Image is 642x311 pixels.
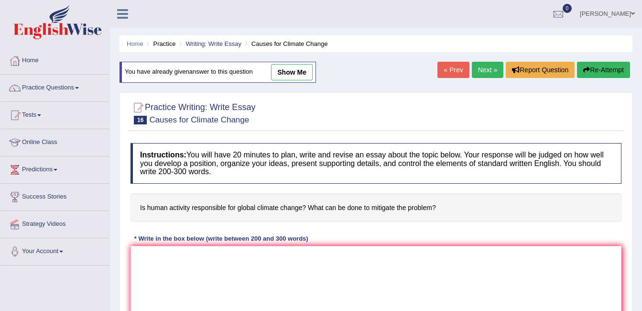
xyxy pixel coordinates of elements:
button: Re-Attempt [577,62,630,78]
a: Strategy Videos [0,211,109,235]
b: Instructions: [140,151,186,159]
a: Home [0,47,109,71]
li: Causes for Climate Change [243,39,328,48]
li: Practice [145,39,175,48]
span: 0 [563,4,572,13]
a: « Prev [437,62,469,78]
a: Tests [0,102,109,126]
small: Causes for Climate Change [149,115,249,124]
a: Your Account [0,238,109,262]
h2: Practice Writing: Write Essay [131,100,255,124]
a: Writing: Write Essay [185,40,241,47]
div: You have already given answer to this question [120,62,316,83]
a: Online Class [0,129,109,153]
a: Success Stories [0,184,109,208]
div: * Write in the box below (write between 200 and 300 words) [131,234,312,243]
span: 16 [134,116,147,124]
a: Practice Questions [0,75,109,99]
h4: You will have 20 minutes to plan, write and revise an essay about the topic below. Your response ... [131,143,621,184]
a: Predictions [0,156,109,180]
h4: Is human activity responsible for global climate change? What can be done to mitigate the problem? [131,193,621,222]
button: Report Question [506,62,575,78]
a: Next » [472,62,503,78]
a: Home [127,40,143,47]
a: show me [271,64,313,80]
